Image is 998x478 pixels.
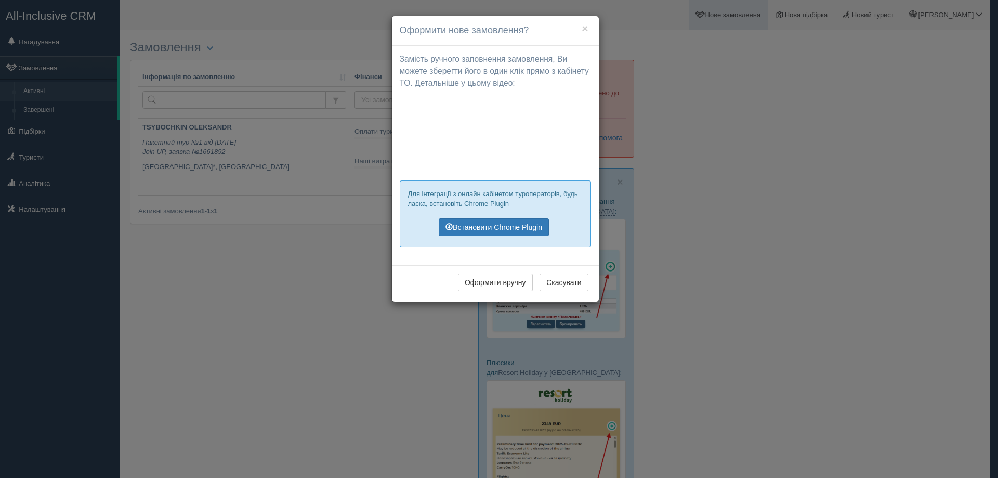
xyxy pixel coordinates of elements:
[400,54,591,89] p: Замість ручного заповнення замовлення, Ви можете зберегти його в один клік прямо з кабінету ТО. Д...
[540,274,588,291] button: Скасувати
[400,95,591,173] iframe: Сохранение заявок из кабинета туроператоров - CRM для турагентства
[458,274,533,291] button: Оформити вручну
[400,24,591,37] h4: Оформити нове замовлення?
[408,189,583,209] p: Для інтеграції з онлайн кабінетом туроператорів, будь ласка, встановіть Chrome Plugin
[439,218,549,236] a: Встановити Chrome Plugin
[582,23,588,34] button: ×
